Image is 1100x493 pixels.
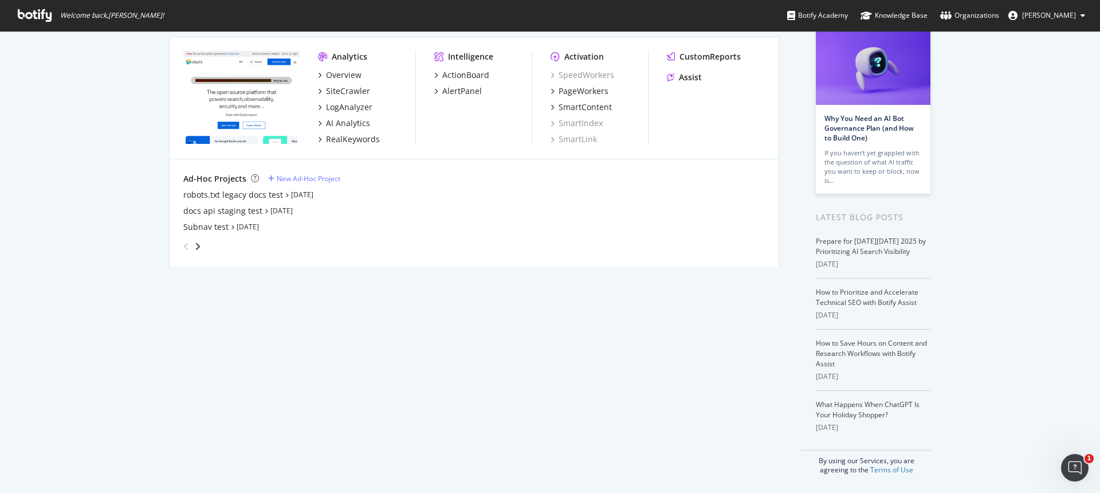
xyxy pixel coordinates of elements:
div: [DATE] [816,371,931,382]
div: Latest Blog Posts [816,211,931,224]
a: How to Save Hours on Content and Research Workflows with Botify Assist [816,338,927,369]
a: Terms of Use [870,465,913,475]
div: Ad-Hoc Projects [183,173,246,185]
a: [DATE] [237,222,259,232]
div: Analytics [332,51,367,62]
button: [PERSON_NAME] [999,6,1094,25]
span: Welcome back, [PERSON_NAME] ! [60,11,164,20]
div: CustomReports [679,51,741,62]
a: RealKeywords [318,134,380,145]
div: Organizations [940,10,999,21]
a: SmartLink [551,134,597,145]
div: By using our Services, you are agreeing to the [802,450,931,475]
a: LogAnalyzer [318,101,372,113]
div: [DATE] [816,422,931,433]
a: PageWorkers [551,85,608,97]
a: How to Prioritize and Accelerate Technical SEO with Botify Assist [816,287,918,307]
div: Intelligence [448,51,493,62]
div: Knowledge Base [861,10,928,21]
a: CustomReports [667,51,741,62]
a: SpeedWorkers [551,69,614,81]
a: ActionBoard [434,69,489,81]
img: Why You Need an AI Bot Governance Plan (and How to Build One) [816,27,930,105]
div: LogAnalyzer [326,101,372,113]
div: Overview [326,69,362,81]
img: elastic.co [183,51,300,144]
a: [DATE] [270,206,293,216]
div: New Ad-Hoc Project [277,174,340,183]
a: docs api staging test [183,205,262,217]
div: angle-left [179,237,194,256]
a: SiteCrawler [318,85,370,97]
a: New Ad-Hoc Project [268,174,340,183]
a: Overview [318,69,362,81]
div: Botify Academy [787,10,848,21]
iframe: Intercom live chat [1061,454,1089,482]
div: SmartContent [559,101,612,113]
a: robots.txt legacy docs test [183,189,283,201]
a: AlertPanel [434,85,482,97]
a: SmartIndex [551,118,603,129]
a: SmartContent [551,101,612,113]
div: Activation [564,51,604,62]
div: [DATE] [816,310,931,320]
span: Celia García-Gutiérrez [1022,10,1076,20]
a: Assist [667,72,702,83]
div: angle-right [194,241,202,252]
div: RealKeywords [326,134,380,145]
span: 1 [1085,454,1094,463]
a: AI Analytics [318,118,370,129]
div: [DATE] [816,259,931,269]
a: [DATE] [291,190,313,199]
div: Assist [679,72,702,83]
div: AlertPanel [442,85,482,97]
a: Prepare for [DATE][DATE] 2025 by Prioritizing AI Search Visibility [816,236,926,256]
div: SiteCrawler [326,85,370,97]
div: AI Analytics [326,118,370,129]
div: If you haven’t yet grappled with the question of what AI traffic you want to keep or block, now is… [824,148,922,185]
a: Why You Need an AI Bot Governance Plan (and How to Build One) [824,114,914,143]
div: ActionBoard [442,69,489,81]
div: PageWorkers [559,85,608,97]
a: Subnav test [183,221,229,233]
a: What Happens When ChatGPT Is Your Holiday Shopper? [816,400,920,420]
